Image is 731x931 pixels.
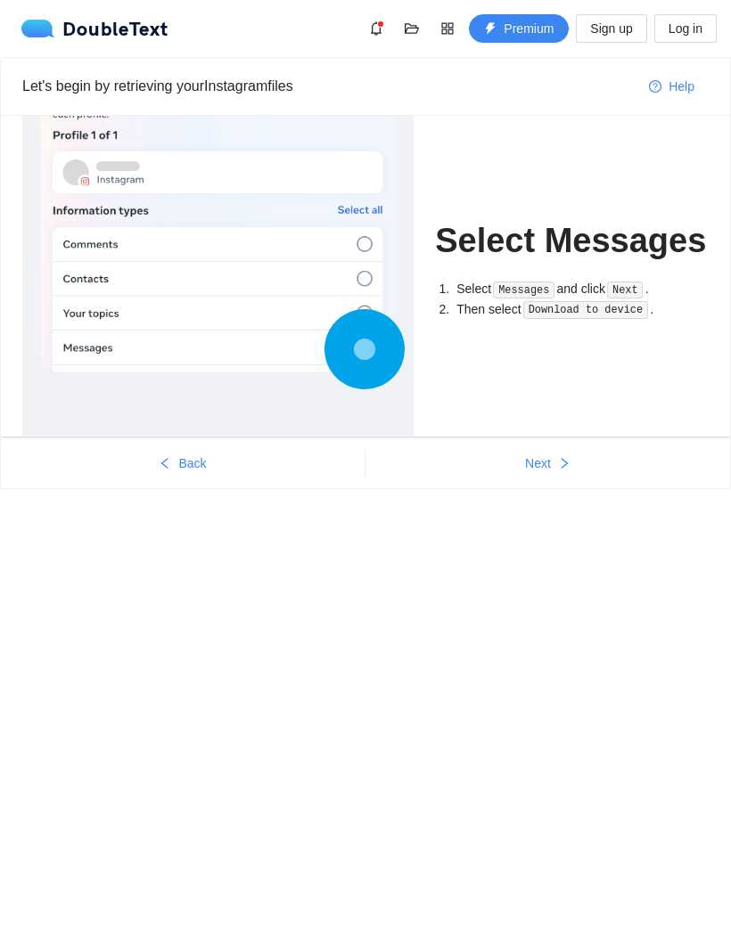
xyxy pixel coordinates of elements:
[590,19,632,38] span: Sign up
[21,20,168,37] div: DoubleText
[558,457,571,471] span: right
[398,14,426,43] button: folder-open
[669,19,702,38] span: Log in
[434,21,461,36] span: appstore
[453,279,709,299] li: Select and click .
[654,14,717,43] button: Log in
[398,21,425,36] span: folder-open
[21,20,62,37] img: logo
[363,21,390,36] span: bell
[525,453,551,473] span: Next
[484,22,497,37] span: thunderbolt
[365,449,730,478] button: Nextright
[453,299,709,320] li: Then select .
[493,282,554,299] code: Messages
[178,453,206,473] span: Back
[1,449,365,478] button: leftBack
[362,14,390,43] button: bell
[433,14,462,43] button: appstore
[21,20,168,37] a: logoDoubleText
[669,77,694,96] span: Help
[635,72,709,101] button: question-circleHelp
[22,75,635,97] div: Let's begin by retrieving your Instagram files
[607,282,643,299] code: Next
[649,80,661,94] span: question-circle
[435,220,709,262] h1: Select Messages
[469,14,569,43] button: thunderboltPremium
[159,457,171,471] span: left
[504,19,554,38] span: Premium
[576,14,646,43] button: Sign up
[523,301,648,319] code: Download to device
